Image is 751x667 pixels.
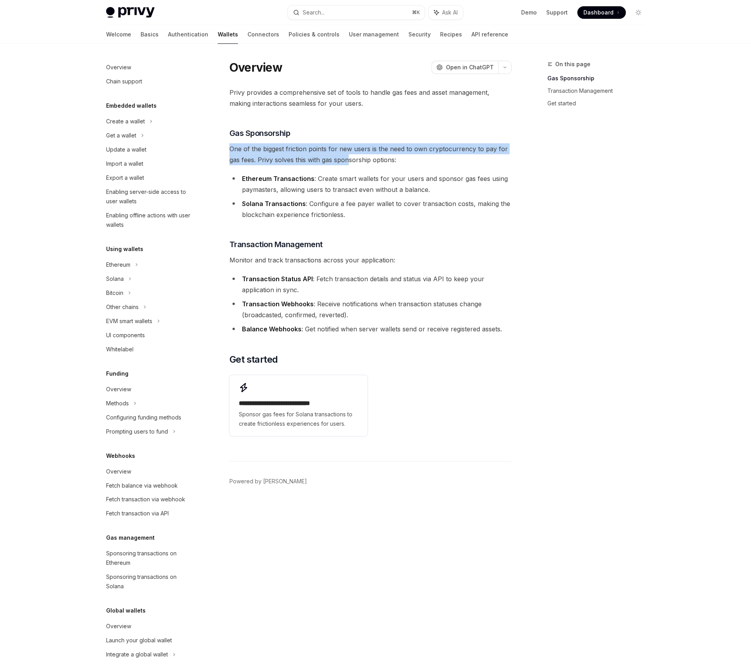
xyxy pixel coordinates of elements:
[578,6,626,19] a: Dashboard
[229,324,512,334] li: : Get notified when server wallets send or receive registered assets.
[303,8,325,17] div: Search...
[106,7,155,18] img: light logo
[100,547,200,570] a: Sponsoring transactions on Ethereum
[106,399,129,408] div: Methods
[522,9,537,16] a: Demo
[106,369,128,378] h5: Funding
[106,495,185,504] div: Fetch transaction via webhook
[229,298,512,320] li: : Receive notifications when transaction statuses change (broadcasted, confirmed, reverted).
[106,187,195,206] div: Enabling server-side access to user wallets
[100,507,200,521] a: Fetch transaction via API
[100,479,200,493] a: Fetch balance via webhook
[106,101,157,110] h5: Embedded wallets
[106,288,123,298] div: Bitcoin
[229,143,512,165] span: One of the biggest friction points for new users is the need to own cryptocurrency to pay for gas...
[106,260,130,269] div: Ethereum
[100,143,200,157] a: Update a wallet
[100,74,200,89] a: Chain support
[408,25,431,44] a: Security
[106,274,124,284] div: Solana
[100,60,200,74] a: Overview
[349,25,399,44] a: User management
[446,63,494,71] span: Open in ChatGPT
[412,9,420,16] span: ⌘ K
[218,25,238,44] a: Wallets
[100,493,200,507] a: Fetch transaction via webhook
[106,549,195,568] div: Sponsoring transactions on Ethereum
[229,87,512,109] span: Privy provides a comprehensive set of tools to handle gas fees and asset management, making inter...
[168,25,208,44] a: Authentication
[100,185,200,208] a: Enabling server-side access to user wallets
[229,239,323,250] span: Transaction Management
[632,6,645,19] button: Toggle dark mode
[106,413,181,422] div: Configuring funding methods
[106,573,195,591] div: Sponsoring transactions on Solana
[106,636,172,645] div: Launch your global wallet
[431,61,498,74] button: Open in ChatGPT
[229,128,291,139] span: Gas Sponsorship
[106,606,146,616] h5: Global wallets
[584,9,614,16] span: Dashboard
[106,467,131,476] div: Overview
[106,427,168,436] div: Prompting users to fund
[100,410,200,425] a: Configuring funding methods
[106,331,145,340] div: UI components
[442,9,458,16] span: Ask AI
[548,85,651,97] a: Transaction Management
[100,620,200,634] a: Overview
[106,622,131,631] div: Overview
[106,145,146,154] div: Update a wallet
[229,60,282,74] h1: Overview
[100,634,200,648] a: Launch your global wallet
[106,533,155,543] h5: Gas management
[100,342,200,356] a: Whitelabel
[106,244,143,254] h5: Using wallets
[289,25,339,44] a: Policies & controls
[141,25,159,44] a: Basics
[106,316,152,326] div: EVM smart wallets
[239,410,358,428] span: Sponsor gas fees for Solana transactions to create frictionless experiences for users.
[288,5,425,20] button: Search...⌘K
[100,171,200,185] a: Export a wallet
[106,211,195,230] div: Enabling offline actions with user wallets
[548,97,651,110] a: Get started
[106,117,145,126] div: Create a wallet
[100,382,200,396] a: Overview
[106,63,131,72] div: Overview
[106,509,169,519] div: Fetch transaction via API
[471,25,509,44] a: API reference
[106,173,144,183] div: Export a wallet
[242,200,306,208] strong: Solana Transactions
[242,275,313,283] strong: Transaction Status API
[106,159,143,168] div: Import a wallet
[106,481,178,490] div: Fetch balance via webhook
[106,345,134,354] div: Whitelabel
[100,465,200,479] a: Overview
[106,77,142,86] div: Chain support
[229,353,278,366] span: Get started
[242,300,314,308] strong: Transaction Webhooks
[548,72,651,85] a: Gas Sponsorship
[106,451,135,461] h5: Webhooks
[106,131,136,140] div: Get a wallet
[242,175,314,183] strong: Ethereum Transactions
[229,477,307,485] a: Powered by [PERSON_NAME]
[247,25,279,44] a: Connectors
[100,570,200,594] a: Sponsoring transactions on Solana
[229,255,512,266] span: Monitor and track transactions across your application:
[229,273,512,295] li: : Fetch transaction details and status via API to keep your application in sync.
[229,173,512,195] li: : Create smart wallets for your users and sponsor gas fees using paymasters, allowing users to tr...
[106,302,139,312] div: Other chains
[242,325,301,333] strong: Balance Webhooks
[106,385,131,394] div: Overview
[100,157,200,171] a: Import a wallet
[106,650,168,660] div: Integrate a global wallet
[556,60,591,69] span: On this page
[106,25,131,44] a: Welcome
[100,328,200,342] a: UI components
[547,9,568,16] a: Support
[229,198,512,220] li: : Configure a fee payer wallet to cover transaction costs, making the blockchain experience frict...
[440,25,462,44] a: Recipes
[100,208,200,232] a: Enabling offline actions with user wallets
[429,5,463,20] button: Ask AI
